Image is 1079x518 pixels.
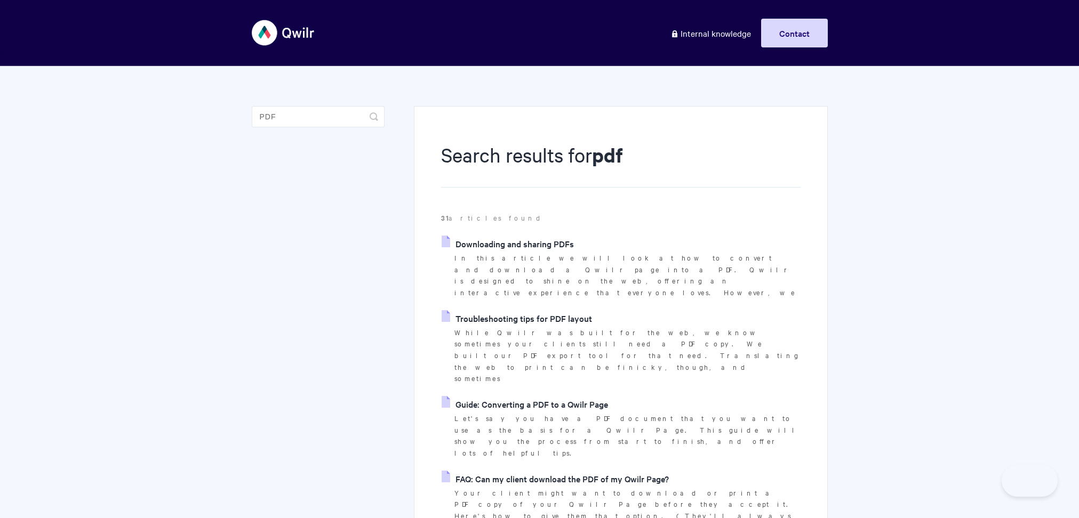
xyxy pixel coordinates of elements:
[441,213,449,223] strong: 31
[442,310,592,326] a: Troubleshooting tips for PDF layout
[454,412,800,459] p: Let's say you have a PDF document that you want to use as the basis for a Qwilr Page. This guide ...
[441,212,800,224] p: articles found
[252,106,385,127] input: Search
[442,471,669,487] a: FAQ: Can my client download the PDF of my Qwilr Page?
[252,13,315,53] img: Qwilr Help Center
[592,142,623,168] strong: pdf
[1002,465,1058,497] iframe: Toggle Customer Support
[442,396,608,412] a: Guide: Converting a PDF to a Qwilr Page
[442,236,574,252] a: Downloading and sharing PDFs
[454,327,800,385] p: While Qwilr was built for the web, we know sometimes your clients still need a PDF copy. We built...
[662,19,759,47] a: Internal knowledge
[454,252,800,298] p: In this article we will look at how to convert and download a Qwilr page into a PDF. Qwilr is des...
[441,141,800,188] h1: Search results for
[761,19,828,47] a: Contact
